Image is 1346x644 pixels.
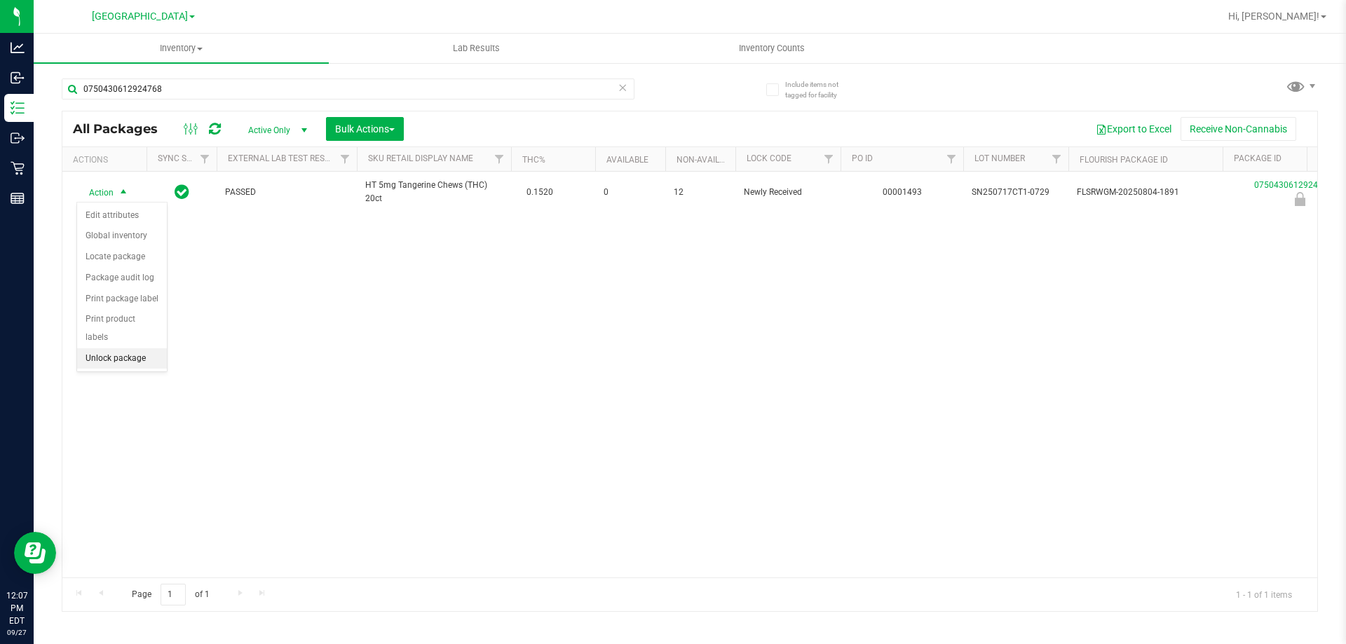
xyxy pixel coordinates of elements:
a: Non-Available [677,155,739,165]
li: Global inventory [77,226,167,247]
a: THC% [522,155,545,165]
a: Inventory [34,34,329,63]
inline-svg: Inbound [11,71,25,85]
span: Hi, [PERSON_NAME]! [1228,11,1319,22]
a: Sku Retail Display Name [368,153,473,163]
span: Page of 1 [120,584,221,605]
span: Inventory [34,42,329,55]
p: 12:07 PM EDT [6,589,27,627]
a: Sync Status [158,153,212,163]
a: Filter [940,147,963,171]
li: Print package label [77,289,167,310]
span: 0.1520 [519,182,560,203]
span: PASSED [225,186,348,199]
span: 1 - 1 of 1 items [1225,584,1303,605]
span: HT 5mg Tangerine Chews (THC) 20ct [365,179,503,205]
span: FLSRWGM-20250804-1891 [1077,186,1214,199]
a: Lot Number [974,153,1025,163]
li: Edit attributes [77,205,167,226]
span: Clear [618,78,627,97]
a: Flourish Package ID [1080,155,1168,165]
a: PO ID [852,153,873,163]
inline-svg: Retail [11,161,25,175]
span: Bulk Actions [335,123,395,135]
inline-svg: Outbound [11,131,25,145]
inline-svg: Analytics [11,41,25,55]
span: In Sync [175,182,189,202]
inline-svg: Reports [11,191,25,205]
a: Filter [817,147,841,171]
a: Available [606,155,648,165]
a: Inventory Counts [624,34,919,63]
a: Package ID [1234,153,1282,163]
span: Newly Received [744,186,832,199]
a: External Lab Test Result [228,153,338,163]
span: SN250717CT1-0729 [972,186,1060,199]
input: 1 [161,584,186,605]
button: Bulk Actions [326,117,404,141]
span: [GEOGRAPHIC_DATA] [92,11,188,22]
a: Filter [488,147,511,171]
button: Receive Non-Cannabis [1181,117,1296,141]
a: Lab Results [329,34,624,63]
input: Search Package ID, Item Name, SKU, Lot or Part Number... [62,78,634,100]
li: Package audit log [77,268,167,289]
inline-svg: Inventory [11,101,25,115]
span: Include items not tagged for facility [785,79,855,100]
span: Action [76,183,114,203]
iframe: Resource center [14,532,56,574]
a: 00001493 [883,187,922,197]
a: 0750430612924768 [1254,180,1333,190]
a: Filter [1045,147,1068,171]
li: Print product labels [77,309,167,348]
div: Actions [73,155,141,165]
span: 0 [604,186,657,199]
span: select [115,183,132,203]
a: Lock Code [747,153,791,163]
li: Unlock package [77,348,167,369]
button: Export to Excel [1087,117,1181,141]
span: 12 [674,186,727,199]
span: All Packages [73,121,172,137]
p: 09/27 [6,627,27,638]
span: Inventory Counts [720,42,824,55]
a: Filter [193,147,217,171]
a: Filter [334,147,357,171]
li: Locate package [77,247,167,268]
span: Lab Results [434,42,519,55]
